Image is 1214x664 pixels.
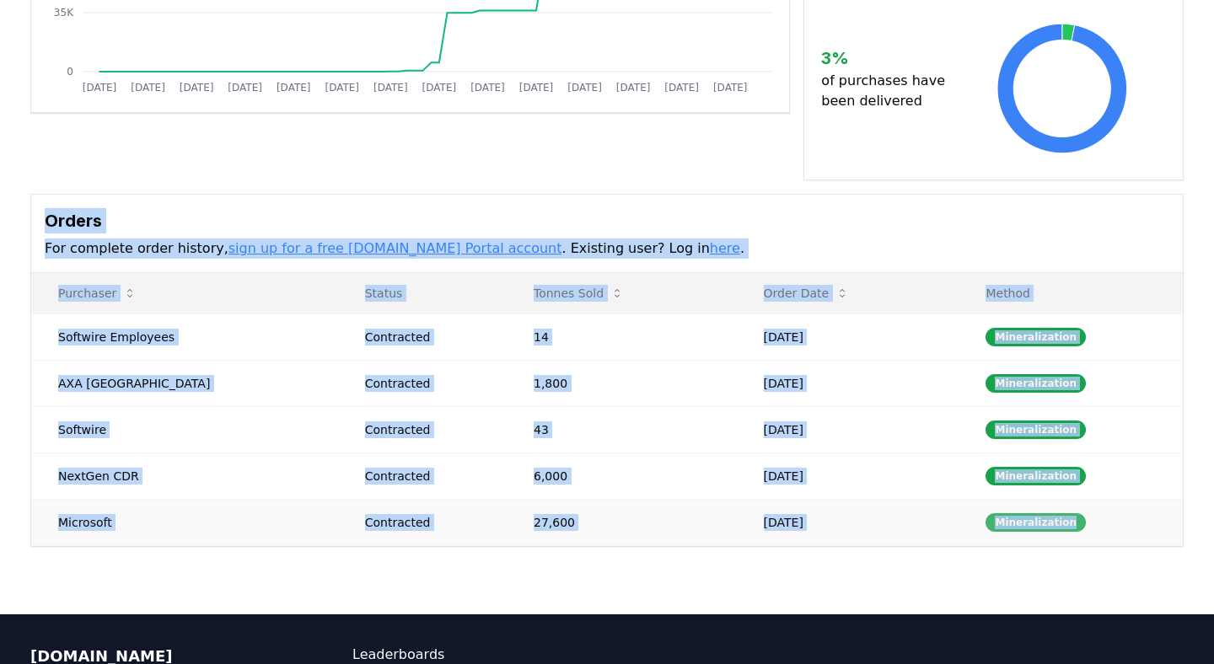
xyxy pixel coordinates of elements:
[737,499,959,545] td: [DATE]
[972,285,1169,302] p: Method
[710,240,740,256] a: here
[507,452,737,499] td: 6,000
[365,329,493,345] div: Contracted
[737,452,959,499] td: [DATE]
[45,238,1169,259] p: For complete order history, . Existing user? Log in .
[54,7,74,19] tspan: 35K
[325,82,359,94] tspan: [DATE]
[31,313,338,360] td: Softwire Employees
[365,375,493,392] div: Contracted
[352,285,493,302] p: Status
[507,406,737,452] td: 43
[986,420,1086,439] div: Mineralization
[422,82,457,94] tspan: [DATE]
[821,71,959,111] p: of purchases have been delivered
[31,360,338,406] td: AXA [GEOGRAPHIC_DATA]
[520,276,637,310] button: Tonnes Sold
[507,360,737,406] td: 1,800
[45,276,150,310] button: Purchaser
[31,452,338,499] td: NextGen CDR
[373,82,408,94] tspan: [DATE]
[45,208,1169,233] h3: Orders
[180,82,214,94] tspan: [DATE]
[277,82,311,94] tspan: [DATE]
[986,467,1086,485] div: Mineralization
[567,82,602,94] tspan: [DATE]
[67,66,73,78] tspan: 0
[737,313,959,360] td: [DATE]
[750,276,863,310] button: Order Date
[470,82,505,94] tspan: [DATE]
[821,46,959,71] h3: 3 %
[986,328,1086,346] div: Mineralization
[507,313,737,360] td: 14
[986,513,1086,532] div: Mineralization
[507,499,737,545] td: 27,600
[664,82,699,94] tspan: [DATE]
[31,406,338,452] td: Softwire
[131,82,165,94] tspan: [DATE]
[83,82,117,94] tspan: [DATE]
[986,374,1086,393] div: Mineralization
[228,240,562,256] a: sign up for a free [DOMAIN_NAME] Portal account
[228,82,262,94] tspan: [DATE]
[365,421,493,438] div: Contracted
[31,499,338,545] td: Microsoft
[737,406,959,452] td: [DATE]
[713,82,748,94] tspan: [DATE]
[616,82,651,94] tspan: [DATE]
[737,360,959,406] td: [DATE]
[365,514,493,531] div: Contracted
[365,468,493,485] div: Contracted
[519,82,554,94] tspan: [DATE]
